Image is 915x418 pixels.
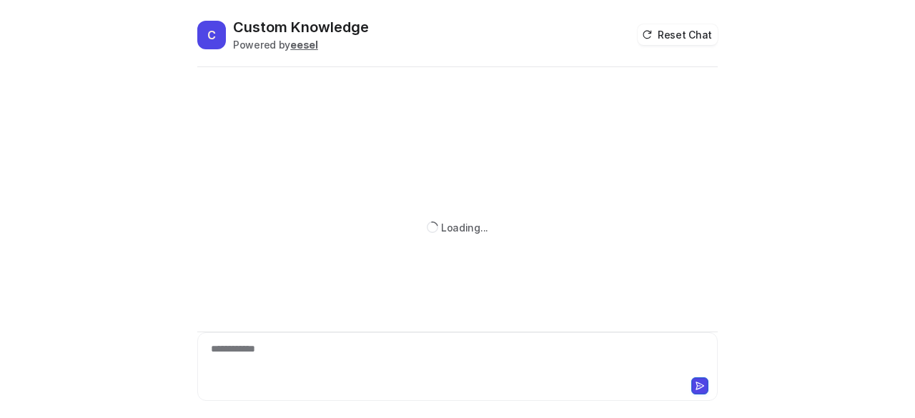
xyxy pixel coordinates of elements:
span: C [197,21,226,49]
button: Reset Chat [638,24,718,45]
div: Powered by [233,37,369,52]
div: Loading... [441,220,488,235]
h2: Custom Knowledge [233,17,369,37]
b: eesel [290,39,318,51]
